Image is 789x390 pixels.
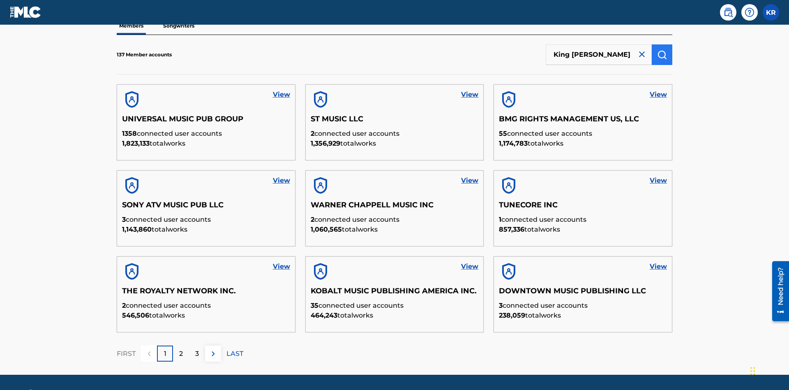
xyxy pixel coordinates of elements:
a: View [650,90,667,100]
iframe: Resource Center [766,258,789,325]
img: account [122,90,142,109]
p: connected user accounts [311,301,479,311]
p: total works [122,225,290,234]
p: FIRST [117,349,136,359]
p: total works [311,225,479,234]
p: connected user accounts [311,129,479,139]
p: total works [122,139,290,149]
span: 238,059 [499,311,525,319]
p: connected user accounts [122,301,290,311]
p: connected user accounts [122,129,290,139]
p: connected user accounts [499,301,667,311]
p: Members [117,17,146,35]
img: account [311,176,330,195]
a: View [650,176,667,186]
img: Search Works [657,50,667,60]
span: 2 [311,130,314,137]
img: account [122,262,142,281]
a: View [461,262,478,272]
img: right [208,349,218,359]
span: 464,243 [311,311,337,319]
h5: WARNER CHAPPELL MUSIC INC [311,200,479,215]
h5: BMG RIGHTS MANAGEMENT US, LLC [499,114,667,129]
span: 3 [499,302,503,309]
span: 857,336 [499,225,524,233]
div: Drag [750,359,755,383]
input: Search Members [546,44,652,65]
p: LAST [226,349,243,359]
a: Public Search [720,4,736,21]
img: MLC Logo [10,6,42,18]
span: 1,060,565 [311,225,342,233]
img: close [637,49,647,59]
img: account [311,262,330,281]
p: 2 [179,349,183,359]
img: account [499,90,519,109]
span: 546,506 [122,311,149,319]
p: 3 [195,349,199,359]
p: total works [311,311,479,320]
div: Help [741,4,758,21]
img: account [311,90,330,109]
p: total works [311,139,479,149]
img: account [122,176,142,195]
h5: ST MUSIC LLC [311,114,479,129]
h5: DOWNTOWN MUSIC PUBLISHING LLC [499,286,667,301]
p: 1 [164,349,166,359]
p: total works [499,225,667,234]
span: 35 [311,302,318,309]
span: 1358 [122,130,137,137]
p: 137 Member accounts [117,51,172,58]
a: View [273,262,290,272]
span: 2 [311,216,314,223]
span: 3 [122,216,126,223]
h5: SONY ATV MUSIC PUB LLC [122,200,290,215]
span: 1 [499,216,501,223]
p: total works [499,311,667,320]
p: total works [122,311,290,320]
img: help [745,7,754,17]
a: View [461,176,478,186]
a: View [461,90,478,100]
div: User Menu [763,4,779,21]
h5: THE ROYALTY NETWORK INC. [122,286,290,301]
a: View [650,262,667,272]
span: 1,143,860 [122,225,152,233]
p: connected user accounts [499,215,667,225]
p: connected user accounts [311,215,479,225]
h5: TUNECORE INC [499,200,667,215]
span: 1,356,929 [311,139,340,147]
a: View [273,176,290,186]
p: total works [499,139,667,149]
h5: UNIVERSAL MUSIC PUB GROUP [122,114,290,129]
span: 1,823,133 [122,139,150,147]
p: connected user accounts [122,215,290,225]
span: 55 [499,130,507,137]
a: View [273,90,290,100]
img: account [499,262,519,281]
img: account [499,176,519,195]
h5: KOBALT MUSIC PUBLISHING AMERICA INC. [311,286,479,301]
span: 1,174,783 [499,139,528,147]
iframe: Chat Widget [748,351,789,390]
p: connected user accounts [499,129,667,139]
p: Songwriters [161,17,197,35]
img: search [723,7,733,17]
span: 2 [122,302,126,309]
